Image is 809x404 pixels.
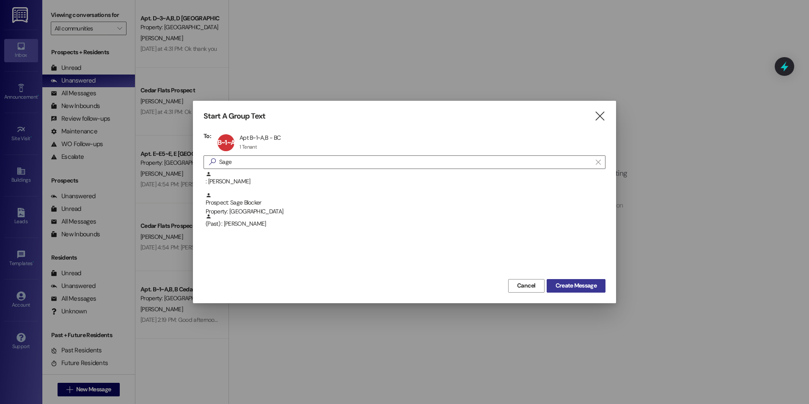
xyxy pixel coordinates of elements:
[204,213,605,235] div: (Past) : [PERSON_NAME]
[206,207,605,216] div: Property: [GEOGRAPHIC_DATA]
[204,192,605,213] div: Prospect: Sage BlockerProperty: [GEOGRAPHIC_DATA]
[206,213,605,228] div: (Past) : [PERSON_NAME]
[206,171,605,186] div: : [PERSON_NAME]
[596,159,600,166] i: 
[206,158,219,166] i: 
[556,281,597,290] span: Create Message
[204,132,211,140] h3: To:
[594,112,605,121] i: 
[239,144,257,150] div: 1 Tenant
[219,156,592,168] input: Search for any contact or apartment
[204,171,605,192] div: : [PERSON_NAME]
[204,111,265,121] h3: Start A Group Text
[592,156,605,169] button: Clear text
[547,279,605,293] button: Create Message
[217,138,240,147] span: B~1~A,B
[508,279,545,293] button: Cancel
[206,192,605,216] div: Prospect: Sage Blocker
[239,134,281,141] div: Apt B~1~A,B - BC
[517,281,536,290] span: Cancel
